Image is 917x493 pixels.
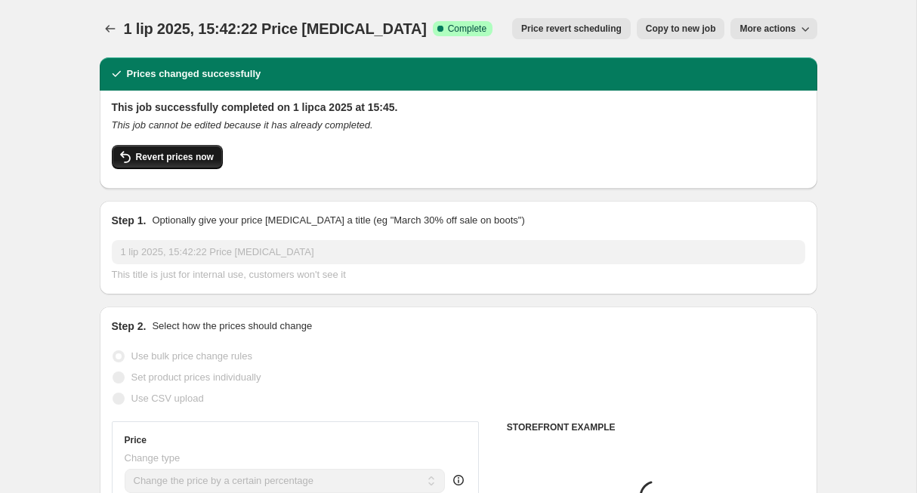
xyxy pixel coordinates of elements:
[112,100,805,115] h2: This job successfully completed on 1 lipca 2025 at 15:45.
[646,23,716,35] span: Copy to new job
[125,452,181,464] span: Change type
[112,319,147,334] h2: Step 2.
[507,421,805,433] h6: STOREFRONT EXAMPLE
[127,66,261,82] h2: Prices changed successfully
[739,23,795,35] span: More actions
[131,371,261,383] span: Set product prices individually
[112,213,147,228] h2: Step 1.
[131,350,252,362] span: Use bulk price change rules
[112,119,373,131] i: This job cannot be edited because it has already completed.
[100,18,121,39] button: Price change jobs
[124,20,427,37] span: 1 lip 2025, 15:42:22 Price [MEDICAL_DATA]
[152,319,312,334] p: Select how the prices should change
[125,434,147,446] h3: Price
[512,18,631,39] button: Price revert scheduling
[112,145,223,169] button: Revert prices now
[637,18,725,39] button: Copy to new job
[451,473,466,488] div: help
[730,18,817,39] button: More actions
[152,213,524,228] p: Optionally give your price [MEDICAL_DATA] a title (eg "March 30% off sale on boots")
[131,393,204,404] span: Use CSV upload
[448,23,486,35] span: Complete
[112,240,805,264] input: 30% off holiday sale
[521,23,622,35] span: Price revert scheduling
[136,151,214,163] span: Revert prices now
[112,269,346,280] span: This title is just for internal use, customers won't see it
